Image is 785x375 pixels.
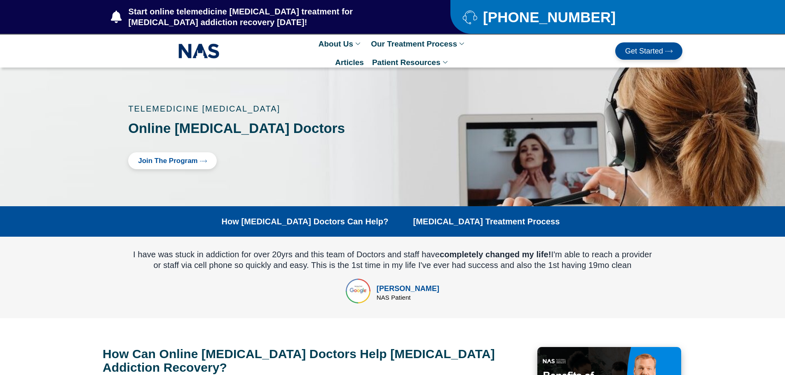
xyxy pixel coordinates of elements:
img: top rated online suboxone treatment for opioid addiction treatment in tennessee and texas [346,279,370,303]
b: completely changed my life! [440,250,551,259]
a: Patient Resources [368,53,454,72]
div: NAS Patient [377,294,439,300]
div: I have was stuck in addiction for over 20yrs and this team of Doctors and staff have I'm able to ... [131,249,654,270]
a: Our Treatment Process [367,35,471,53]
h1: Online [MEDICAL_DATA] Doctors [128,121,376,136]
a: Articles [331,53,368,72]
img: NAS_email_signature-removebg-preview.png [178,42,220,61]
h2: How Can Online [MEDICAL_DATA] Doctors Help [MEDICAL_DATA] Addiction Recovery? [103,347,533,374]
div: Click here to Join Suboxone Treatment Program with our Top Rated Online Suboxone Doctors [128,152,376,169]
a: [PHONE_NUMBER] [463,10,662,24]
a: Get Started [615,42,682,60]
a: Join The Program [128,152,217,169]
span: Start online telemedicine [MEDICAL_DATA] treatment for [MEDICAL_DATA] addiction recovery [DATE]! [127,6,418,28]
a: Start online telemedicine [MEDICAL_DATA] treatment for [MEDICAL_DATA] addiction recovery [DATE]! [111,6,417,28]
span: [PHONE_NUMBER] [481,12,616,22]
a: [MEDICAL_DATA] Treatment Process [413,217,560,226]
a: How [MEDICAL_DATA] Doctors Can Help? [221,217,388,226]
div: [PERSON_NAME] [377,283,439,294]
span: Get Started [625,47,663,55]
p: TELEMEDICINE [MEDICAL_DATA] [128,105,376,113]
a: About Us [314,35,367,53]
span: Join The Program [138,157,198,164]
